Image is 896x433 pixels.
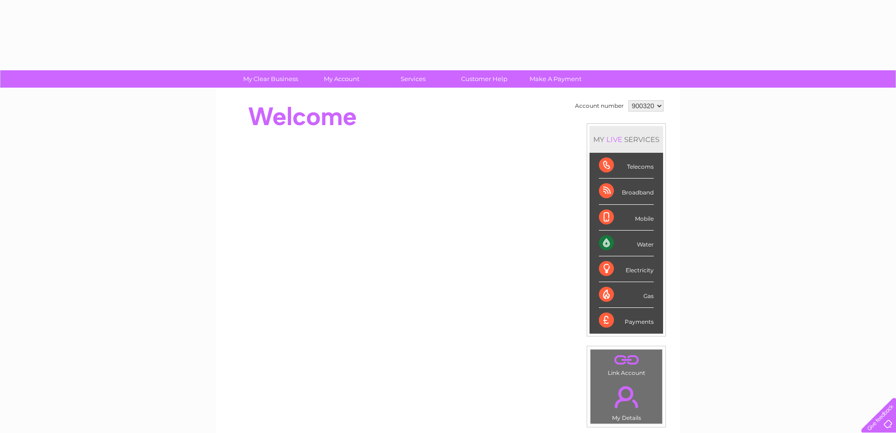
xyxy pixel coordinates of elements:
[517,70,594,88] a: Make A Payment
[599,179,654,204] div: Broadband
[303,70,381,88] a: My Account
[599,205,654,231] div: Mobile
[590,349,663,379] td: Link Account
[599,282,654,308] div: Gas
[593,352,660,368] a: .
[590,378,663,424] td: My Details
[374,70,452,88] a: Services
[599,153,654,179] div: Telecoms
[590,126,663,153] div: MY SERVICES
[599,231,654,256] div: Water
[605,135,624,144] div: LIVE
[599,256,654,282] div: Electricity
[599,308,654,333] div: Payments
[593,381,660,413] a: .
[446,70,523,88] a: Customer Help
[232,70,309,88] a: My Clear Business
[573,98,626,114] td: Account number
